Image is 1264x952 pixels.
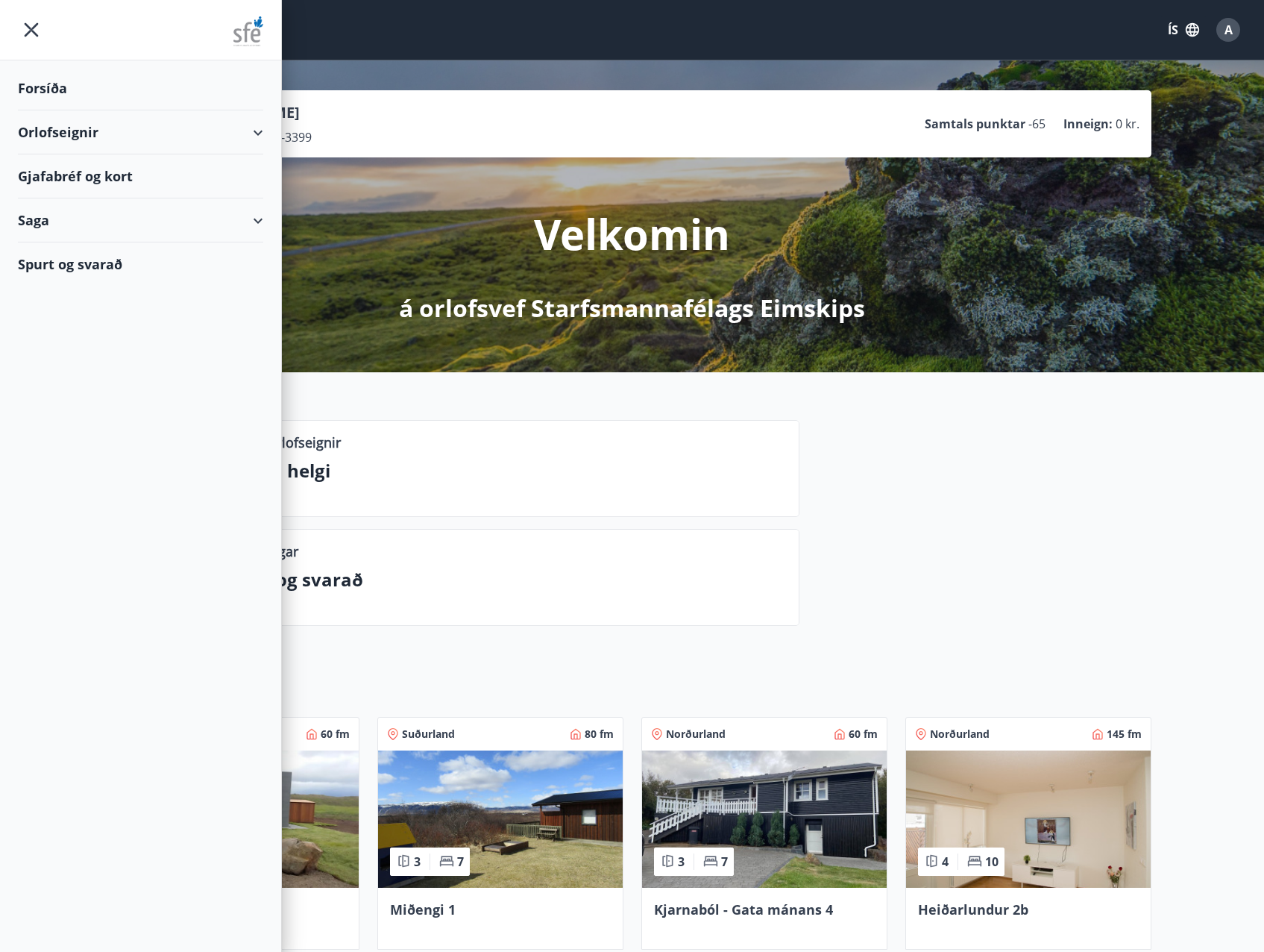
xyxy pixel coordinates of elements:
span: Norðurland [930,727,990,742]
p: Lausar orlofseignir [223,433,341,452]
span: 7 [457,854,464,870]
span: 80 fm [585,727,614,742]
span: Suðurland [402,727,455,742]
p: á orlofsvef Starfsmannafélags Eimskips [399,292,865,325]
img: Paella dish [642,751,887,888]
p: Upplýsingar [223,542,298,561]
img: union_logo [233,16,263,46]
p: Spurt og svarað [223,567,787,592]
span: Miðengi 1 [390,901,456,918]
button: menu [18,16,45,43]
img: Paella dish [906,751,1151,888]
span: 3 [414,854,421,870]
p: Velkomin [534,205,730,262]
span: Norðurland [666,727,726,742]
span: 4 [942,854,949,870]
div: Orlofseignir [18,110,263,154]
span: Heiðarlundur 2b [918,901,1028,918]
div: Saga [18,198,263,242]
span: 60 fm [849,727,878,742]
p: Næstu helgi [223,458,787,483]
div: Spurt og svarað [18,242,263,286]
span: 60 fm [321,727,350,742]
span: 7 [721,854,728,870]
span: 3 [678,854,685,870]
span: A [1224,22,1233,38]
button: ÍS [1160,16,1207,43]
span: -65 [1028,116,1046,132]
span: 0 kr. [1116,116,1139,132]
div: Gjafabréf og kort [18,154,263,198]
span: 145 fm [1107,727,1142,742]
p: Samtals punktar [925,116,1025,132]
div: Forsíða [18,66,263,110]
span: 10 [985,854,999,870]
p: Inneign : [1063,116,1113,132]
button: A [1210,12,1246,48]
span: Kjarnaból - Gata mánans 4 [654,901,833,918]
img: Paella dish [378,751,623,888]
